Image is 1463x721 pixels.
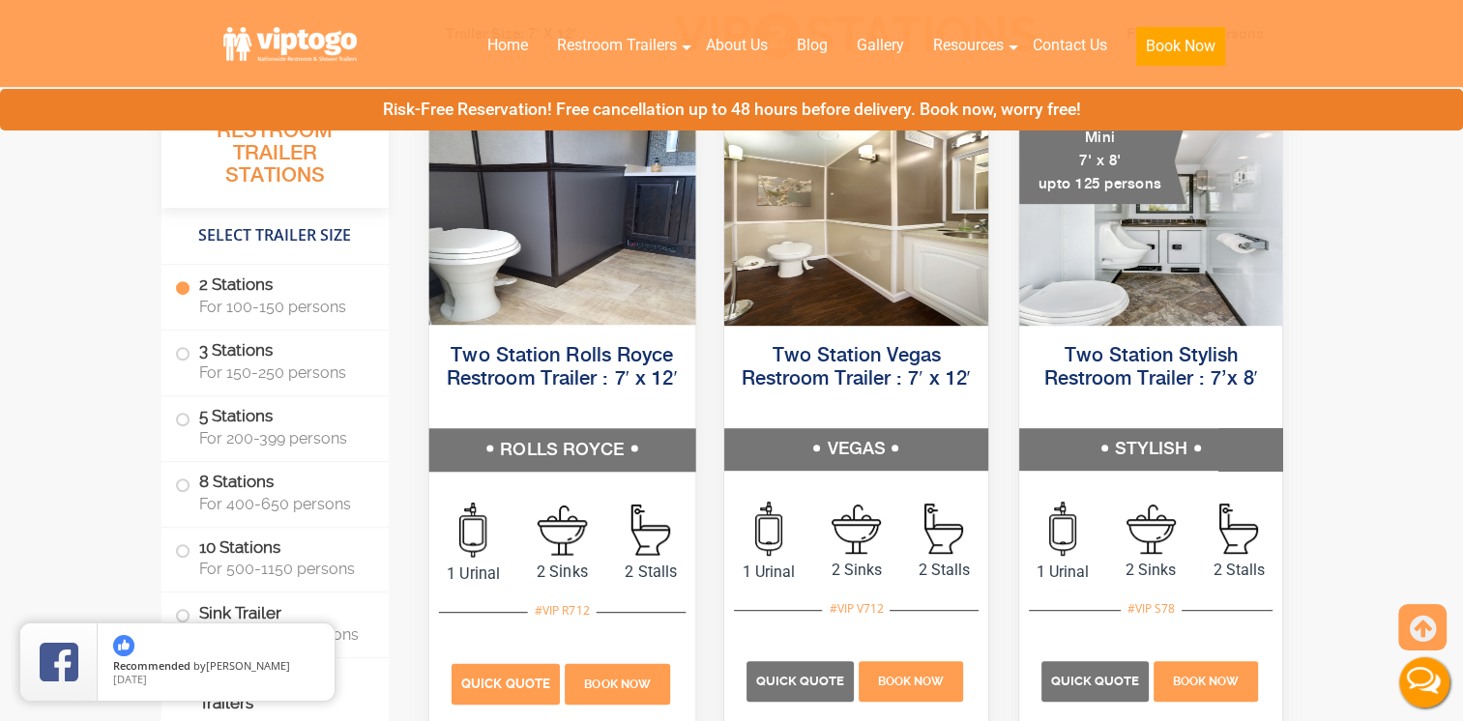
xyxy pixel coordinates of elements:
[746,671,857,689] a: Quick Quote
[199,560,366,578] span: For 500-1150 persons
[1051,674,1139,688] span: Quick Quote
[537,505,587,555] img: an icon of sink
[175,331,375,390] label: 3 Stations
[175,462,375,522] label: 8 Stations
[1043,346,1257,389] a: Two Station Stylish Restroom Trailer : 7’x 8′
[1219,504,1258,554] img: an icon of stall
[473,24,542,67] a: Home
[161,217,389,254] h4: Select Trailer Size
[812,559,900,582] span: 2 Sinks
[742,346,971,389] a: Two Station Vegas Restroom Trailer : 7′ x 12′
[584,678,651,691] span: Book Now
[527,598,596,623] div: #VIP R712
[1019,428,1283,471] h5: STYLISH
[842,24,919,67] a: Gallery
[562,674,672,692] a: Book Now
[461,677,550,691] span: Quick Quote
[832,505,881,554] img: an icon of sink
[630,505,669,556] img: an icon of stall
[1041,671,1152,689] a: Quick Quote
[199,429,366,447] span: For 200-399 persons
[1121,596,1182,621] div: #VIP S78
[199,298,366,316] span: For 100-150 persons
[199,363,366,382] span: For 150-250 persons
[206,658,290,673] span: [PERSON_NAME]
[1151,671,1260,689] a: Book Now
[175,396,375,456] label: 5 Stations
[428,562,517,585] span: 1 Urinal
[428,428,694,471] h5: ROLLS ROYCE
[1122,24,1240,77] a: Book Now
[113,635,134,656] img: thumbs up icon
[1107,559,1195,582] span: 2 Sinks
[451,674,562,692] a: Quick Quote
[1019,561,1107,584] span: 1 Urinal
[542,24,691,67] a: Restroom Trailers
[606,560,695,583] span: 2 Stalls
[919,24,1018,67] a: Resources
[724,103,988,326] img: Side view of two station restroom trailer with separate doors for males and females
[161,92,389,208] h3: All Portable Restroom Trailer Stations
[175,528,375,588] label: 10 Stations
[724,561,812,584] span: 1 Urinal
[199,495,366,513] span: For 400-650 persons
[755,502,782,556] img: an icon of urinal
[1018,24,1122,67] a: Contact Us
[1195,559,1283,582] span: 2 Stalls
[40,643,78,681] img: Review Rating
[1386,644,1463,721] button: Live Chat
[517,560,606,583] span: 2 Sinks
[724,428,988,471] h5: VEGAS
[175,265,375,325] label: 2 Stations
[446,345,677,389] a: Two Station Rolls Royce Restroom Trailer : 7′ x 12′
[428,101,694,325] img: Side view of two station restroom trailer with separate doors for males and females
[1019,103,1283,326] img: A mini restroom trailer with two separate stations and separate doors for males and females
[113,672,147,686] span: [DATE]
[857,671,966,689] a: Book Now
[756,674,844,688] span: Quick Quote
[459,503,486,558] img: an icon of urinal
[924,504,963,554] img: an icon of stall
[113,658,190,673] span: Recommended
[691,24,782,67] a: About Us
[1127,505,1176,554] img: an icon of sink
[1049,502,1076,556] img: an icon of urinal
[113,660,319,674] span: by
[878,675,944,688] span: Book Now
[822,596,890,621] div: #VIP V712
[175,592,375,652] label: Sink Trailer
[900,559,988,582] span: 2 Stalls
[1173,675,1239,688] span: Book Now
[1019,119,1186,204] div: Mini 7' x 8' upto 125 persons
[782,24,842,67] a: Blog
[1136,27,1225,66] button: Book Now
